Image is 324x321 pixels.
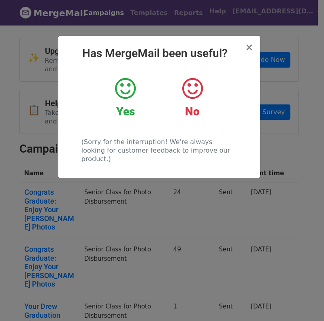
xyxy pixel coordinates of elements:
span: × [245,42,253,53]
strong: Yes [116,105,135,118]
strong: No [185,105,200,118]
p: (Sorry for the interruption! We're always looking for customer feedback to improve our product.) [81,138,237,163]
button: Close [245,43,253,52]
h2: Has MergeMail been useful? [65,47,254,60]
a: No [165,77,220,119]
a: Yes [98,77,153,119]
